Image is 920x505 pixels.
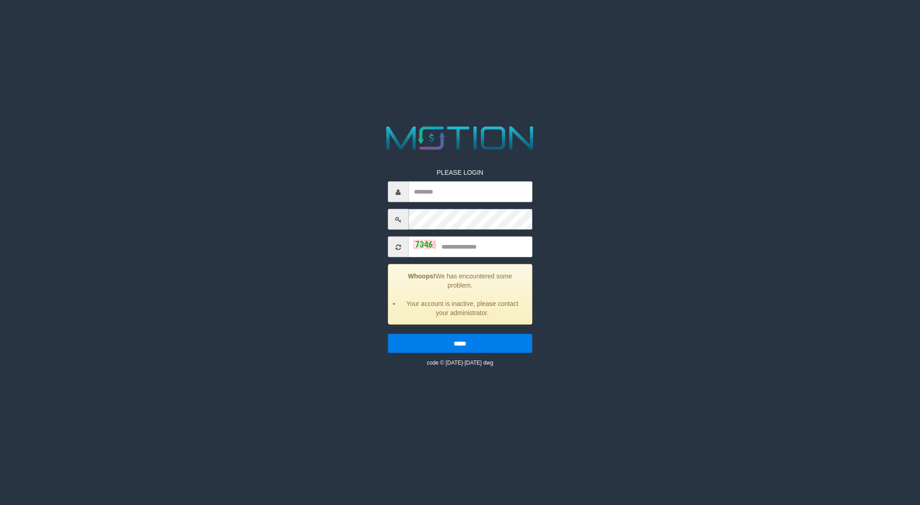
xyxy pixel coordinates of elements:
[388,264,532,325] div: We has encountered some problem.
[380,122,540,154] img: MOTION_logo.png
[400,299,525,317] li: Your account is inactive, please contact your administrator.
[427,360,493,366] small: code © [DATE]-[DATE] dwg
[413,239,436,249] img: captcha
[408,272,435,280] strong: Whoops!
[388,168,532,177] p: PLEASE LOGIN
